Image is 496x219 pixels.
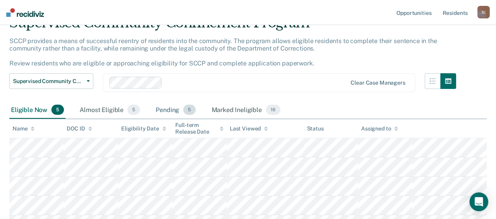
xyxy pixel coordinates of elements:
[477,6,490,18] div: S (
[230,125,268,132] div: Last Viewed
[154,101,197,119] div: Pending5
[183,105,196,115] span: 5
[361,125,398,132] div: Assigned to
[67,125,92,132] div: DOC ID
[121,125,166,132] div: Eligibility Date
[469,192,488,211] div: Open Intercom Messenger
[9,37,437,67] p: SCCP provides a means of successful reentry of residents into the community. The program allows e...
[307,125,323,132] div: Status
[210,101,282,119] div: Marked Ineligible16
[127,105,140,115] span: 5
[351,80,405,86] div: Clear case managers
[9,101,65,119] div: Eligible Now5
[9,73,93,89] button: Supervised Community Confinement Program
[51,105,64,115] span: 5
[477,6,490,18] button: S(
[266,105,280,115] span: 16
[175,122,223,135] div: Full-term Release Date
[13,125,35,132] div: Name
[13,78,84,85] span: Supervised Community Confinement Program
[78,101,142,119] div: Almost Eligible5
[6,8,44,17] img: Recidiviz
[9,15,456,37] div: Supervised Community Confinement Program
